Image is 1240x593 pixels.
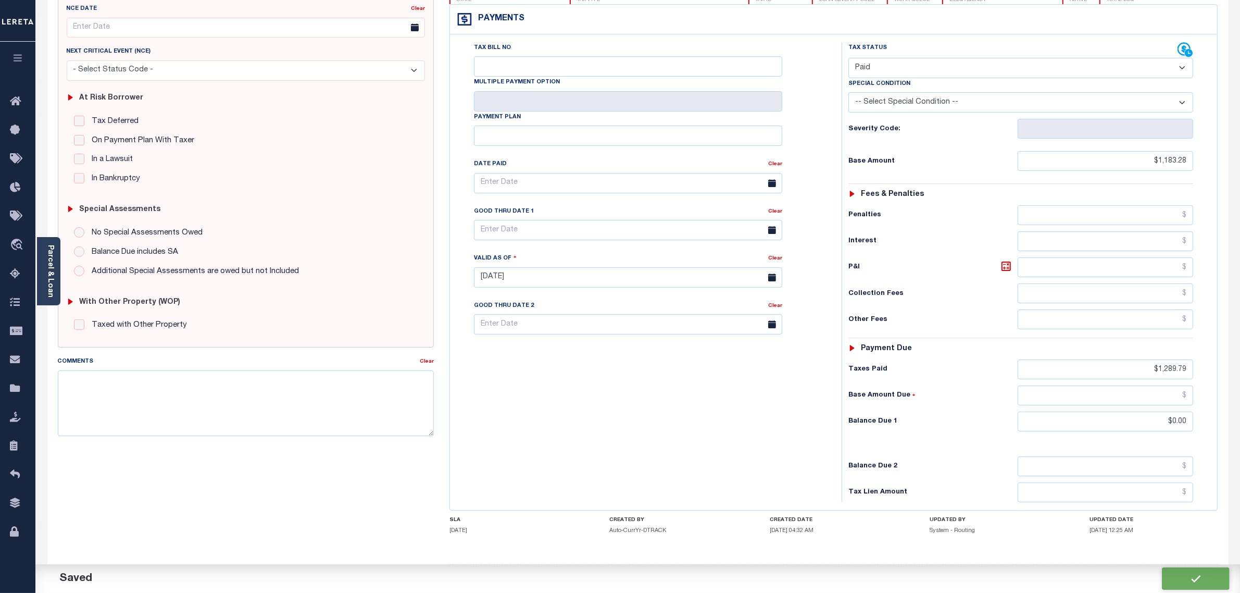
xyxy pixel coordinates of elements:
h4: Payments [473,14,524,24]
input: Enter Date [474,220,782,240]
label: Tax Bill No [474,44,511,53]
a: Clear [768,162,782,167]
h6: Severity Code: [848,125,1018,133]
label: Taxed with Other Property [86,319,187,331]
input: Enter Date [474,267,782,288]
label: Good Thru Date 1 [474,207,534,216]
h6: Balance Due 1 [848,417,1018,426]
h6: Special Assessments [79,205,160,214]
h6: Interest [848,237,1018,245]
h6: Penalties [848,211,1018,219]
a: Clear [768,256,782,261]
h4: CREATED DATE [770,517,898,523]
input: $ [1018,231,1194,251]
input: $ [1018,257,1194,277]
span: [DATE] [449,528,467,534]
input: Enter Date [67,18,425,38]
input: Enter Date [474,314,782,335]
h5: [DATE] 04:32 AM [770,527,898,534]
input: $ [1018,360,1194,379]
label: In Bankruptcy [86,173,140,185]
input: Enter Date [474,173,782,193]
input: $ [1018,456,1194,476]
h6: Taxes Paid [848,365,1018,374]
label: Tax Status [848,44,887,53]
h4: CREATED BY [610,517,738,523]
h6: with Other Property (WOP) [79,298,180,307]
label: Next Critical Event (NCE) [67,47,151,56]
i: travel_explore [10,239,27,252]
label: Good Thru Date 2 [474,302,534,311]
label: No Special Assessments Owed [86,227,203,239]
a: Parcel & Loan [46,245,54,298]
input: $ [1018,412,1194,431]
h6: Payment due [861,344,912,353]
label: Tax Deferred [86,116,139,128]
label: Comments [58,357,94,366]
h5: System - Routing [930,527,1058,534]
label: On Payment Plan With Taxer [86,135,194,147]
label: Additional Special Assessments are owed but not Included [86,266,299,278]
a: Clear [420,359,434,364]
h4: SLA [449,517,578,523]
label: Payment Plan [474,113,521,122]
input: $ [1018,283,1194,303]
a: Clear [411,6,425,11]
label: Special Condition [848,80,910,89]
a: Clear [768,303,782,308]
input: $ [1018,151,1194,171]
label: Valid as Of [474,253,517,263]
h6: At Risk Borrower [79,94,143,103]
h4: UPDATED DATE [1090,517,1218,523]
input: $ [1018,386,1194,405]
h6: Balance Due 2 [848,462,1018,471]
span: Saved [59,573,92,584]
a: Clear [768,209,782,214]
label: In a Lawsuit [86,154,133,166]
h6: Base Amount [848,157,1018,166]
label: NCE Date [67,5,97,14]
h6: Tax Lien Amount [848,488,1018,497]
h6: Base Amount Due [848,391,1018,400]
label: Date Paid [474,160,507,169]
input: $ [1018,310,1194,329]
h4: UPDATED BY [930,517,1058,523]
h6: P&I [848,260,1018,275]
h5: Auto-CurrYr-DTRACK [610,527,738,534]
h5: [DATE] 12:25 AM [1090,527,1218,534]
input: $ [1018,483,1194,502]
label: Multiple Payment Option [474,78,560,87]
input: $ [1018,205,1194,225]
h6: Collection Fees [848,290,1018,298]
label: Balance Due includes SA [86,246,178,258]
h6: Fees & Penalties [861,190,924,199]
h6: Other Fees [848,316,1018,324]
